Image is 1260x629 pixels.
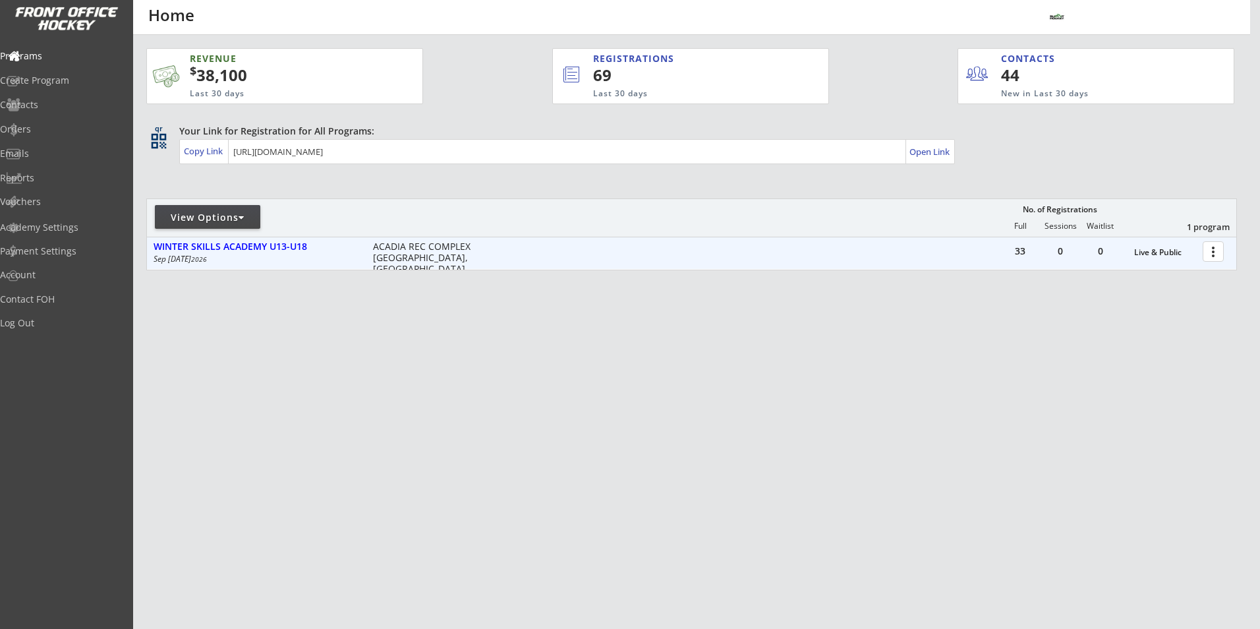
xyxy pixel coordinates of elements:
div: Your Link for Registration for All Programs: [179,125,1196,138]
em: 2026 [191,255,207,264]
div: Copy Link [184,145,225,157]
div: CONTACTS [1001,52,1061,65]
div: 0 [1081,247,1120,256]
div: ACADIA REC COMPLEX [GEOGRAPHIC_DATA], [GEOGRAPHIC_DATA] [373,241,476,274]
div: 0 [1041,247,1080,256]
div: 44 [1001,64,1082,86]
div: Waitlist [1080,222,1120,231]
sup: $ [190,63,196,78]
div: 69 [593,64,784,86]
div: View Options [155,211,260,224]
div: Sep [DATE] [154,255,355,263]
div: Last 30 days [190,88,358,100]
a: Open Link [909,142,951,161]
div: 1 program [1161,221,1230,233]
button: more_vert [1203,241,1224,262]
div: Live & Public [1134,248,1196,257]
div: 33 [1000,247,1040,256]
div: WINTER SKILLS ACADEMY U13-U18 [154,241,359,253]
div: Last 30 days [593,88,774,100]
div: No. of Registrations [1019,205,1101,214]
div: 38,100 [190,64,381,86]
div: Sessions [1041,222,1080,231]
div: REGISTRATIONS [593,52,767,65]
div: Full [1000,222,1040,231]
div: Open Link [909,146,951,158]
button: qr_code [149,131,169,151]
div: qr [150,125,166,133]
div: New in Last 30 days [1001,88,1172,100]
div: REVENUE [190,52,358,65]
